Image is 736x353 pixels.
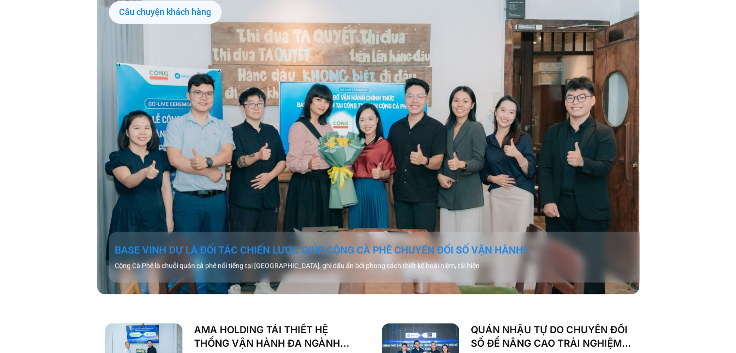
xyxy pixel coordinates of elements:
p: Cộng Cà Phê là chuỗi quán cà phê nổi tiếng tại [GEOGRAPHIC_DATA], ghi dấu ấn bởi phong cách thiết... [115,261,645,271]
div: Câu chuyện khách hàng [109,0,222,24]
a: QUÁN NHẬU TỰ DO CHUYỂN ĐỔI SỐ ĐỂ NÂNG CAO TRẢI NGHIỆM CHO 1000 NHÂN SỰ [471,323,631,350]
a: AMA HOLDING TÁI THIẾT HỆ THỐNG VẬN HÀNH ĐA NGÀNH CÙNG [DOMAIN_NAME] [194,323,355,350]
a: BASE VINH DỰ LÀ ĐỐI TÁC CHIẾN LƯỢC GIÚP CỘNG CÀ PHÊ CHUYỂN ĐỔI SỐ VẬN HÀNH! [115,243,645,257]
